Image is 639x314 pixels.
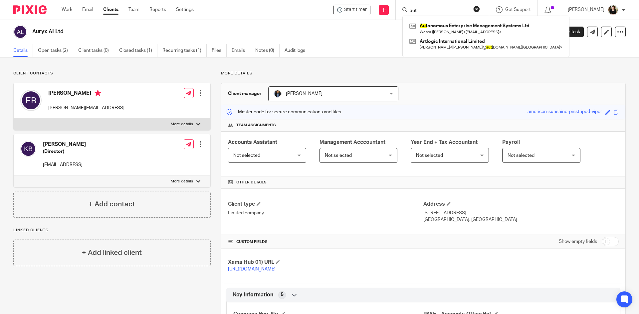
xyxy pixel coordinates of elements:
[505,7,531,12] span: Get Support
[226,109,341,115] p: Master code for secure communications and files
[162,44,207,57] a: Recurring tasks (1)
[228,239,423,245] h4: CUSTOM FIELDS
[43,161,86,168] p: [EMAIL_ADDRESS]
[13,71,211,76] p: Client contacts
[255,44,280,57] a: Notes (0)
[171,179,193,184] p: More details
[103,6,118,13] a: Clients
[559,238,597,245] label: Show empty fields
[502,140,520,145] span: Payroll
[13,228,211,233] p: Linked clients
[13,25,27,39] img: svg%3E
[38,44,73,57] a: Open tasks (2)
[48,105,124,111] p: [PERSON_NAME][EMAIL_ADDRESS]
[95,90,101,96] i: Primary
[473,6,480,12] button: Clear
[333,5,370,15] div: Auryx AI Ltd
[176,6,194,13] a: Settings
[608,5,618,15] img: Helen%20Campbell.jpeg
[171,122,193,127] p: More details
[423,210,619,216] p: [STREET_ADDRESS]
[82,6,93,13] a: Email
[13,44,33,57] a: Details
[228,267,276,271] a: [URL][DOMAIN_NAME]
[233,153,260,158] span: Not selected
[228,201,423,208] h4: Client type
[236,123,276,128] span: Team assignments
[48,90,124,98] h4: [PERSON_NAME]
[274,90,282,98] img: martin-hickman.jpg
[233,291,273,298] span: Key Information
[221,71,626,76] p: More details
[78,44,114,57] a: Client tasks (0)
[528,108,602,116] div: american-sunshine-pinstriped-viper
[286,91,322,96] span: [PERSON_NAME]
[149,6,166,13] a: Reports
[89,199,135,209] h4: + Add contact
[236,180,267,185] span: Other details
[13,5,47,14] img: Pixie
[228,90,262,97] h3: Client manager
[32,28,435,35] h2: Auryx AI Ltd
[416,153,443,158] span: Not selected
[423,201,619,208] h4: Address
[228,210,423,216] p: Limited company
[20,90,42,111] img: svg%3E
[568,6,604,13] p: [PERSON_NAME]
[62,6,72,13] a: Work
[232,44,250,57] a: Emails
[281,291,284,298] span: 5
[409,8,469,14] input: Search
[344,6,367,13] span: Start timer
[508,153,534,158] span: Not selected
[128,6,139,13] a: Team
[228,259,423,266] h4: Xama Hub 01) URL
[285,44,310,57] a: Audit logs
[423,216,619,223] p: [GEOGRAPHIC_DATA], [GEOGRAPHIC_DATA]
[319,140,385,145] span: Management Acccountant
[20,141,36,157] img: svg%3E
[411,140,478,145] span: Year End + Tax Accountant
[325,153,352,158] span: Not selected
[43,148,86,155] h5: (Director)
[119,44,157,57] a: Closed tasks (1)
[82,248,142,258] h4: + Add linked client
[228,140,277,145] span: Accounts Assistant
[212,44,227,57] a: Files
[43,141,86,148] h4: [PERSON_NAME]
